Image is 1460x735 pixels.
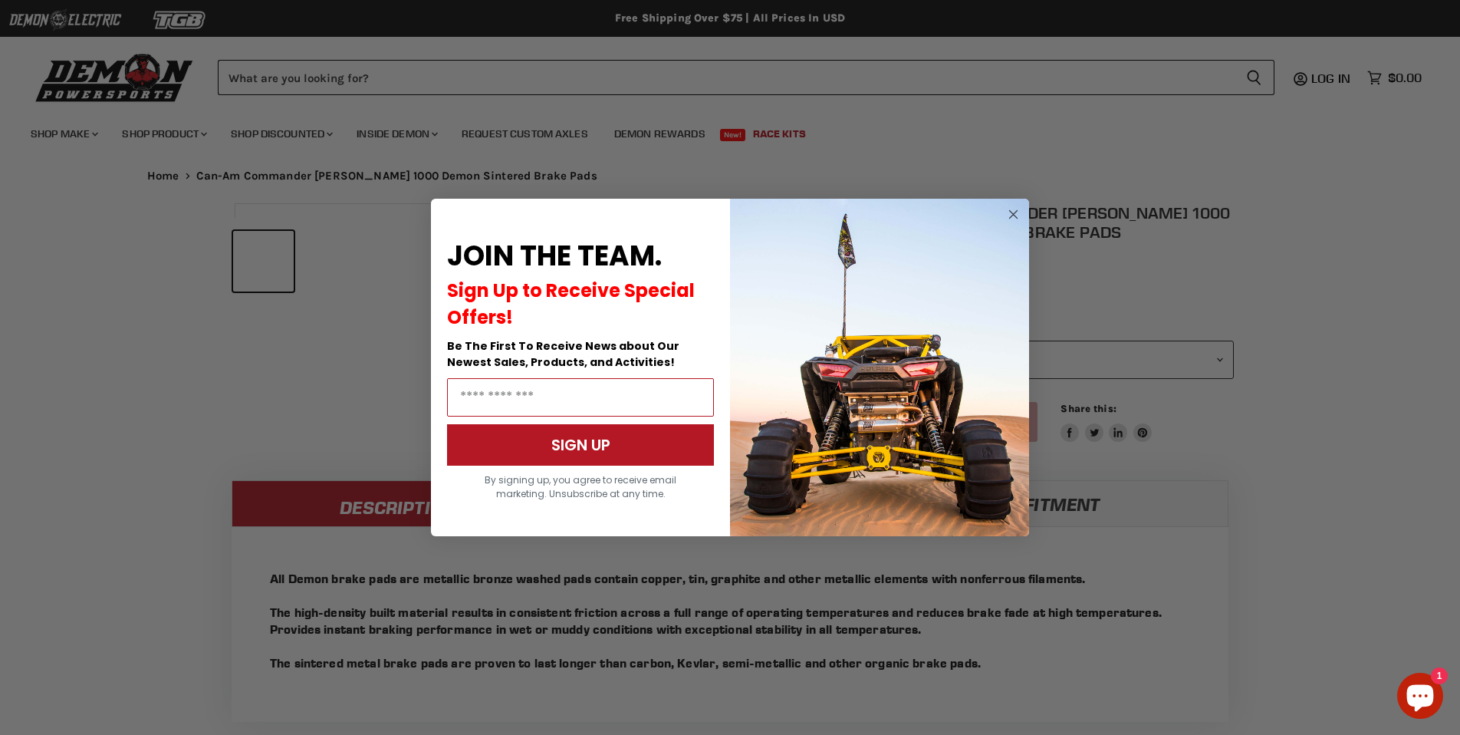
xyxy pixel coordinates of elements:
img: a9095488-b6e7-41ba-879d-588abfab540b.jpeg [730,199,1029,536]
button: Close dialog [1004,205,1023,224]
button: SIGN UP [447,424,714,466]
input: Email Address [447,378,714,417]
span: Be The First To Receive News about Our Newest Sales, Products, and Activities! [447,338,679,370]
span: JOIN THE TEAM. [447,236,662,275]
span: By signing up, you agree to receive email marketing. Unsubscribe at any time. [485,473,676,500]
span: Sign Up to Receive Special Offers! [447,278,695,330]
inbox-online-store-chat: Shopify online store chat [1393,673,1448,723]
